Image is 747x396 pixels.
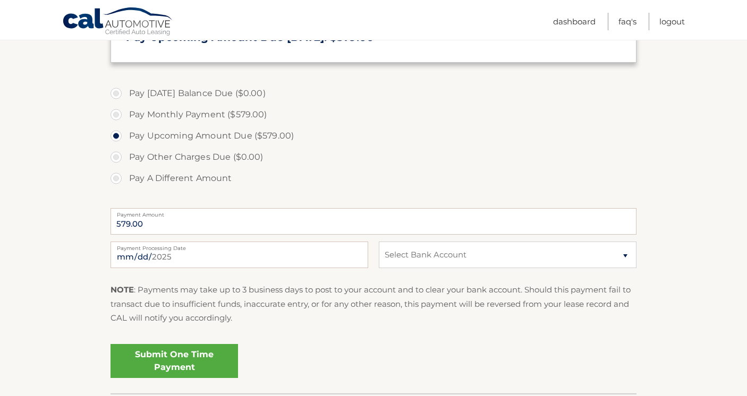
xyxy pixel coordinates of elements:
a: Cal Automotive [62,7,174,38]
strong: NOTE [111,285,134,295]
label: Pay A Different Amount [111,168,636,189]
label: Payment Amount [111,208,636,217]
p: : Payments may take up to 3 business days to post to your account and to clear your bank account.... [111,283,636,325]
a: Logout [659,13,685,30]
label: Pay Upcoming Amount Due ($579.00) [111,125,636,147]
a: FAQ's [618,13,636,30]
label: Pay Other Charges Due ($0.00) [111,147,636,168]
label: Pay Monthly Payment ($579.00) [111,104,636,125]
a: Submit One Time Payment [111,344,238,378]
label: Payment Processing Date [111,242,368,250]
a: Dashboard [553,13,596,30]
label: Pay [DATE] Balance Due ($0.00) [111,83,636,104]
input: Payment Amount [111,208,636,235]
input: Payment Date [111,242,368,268]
